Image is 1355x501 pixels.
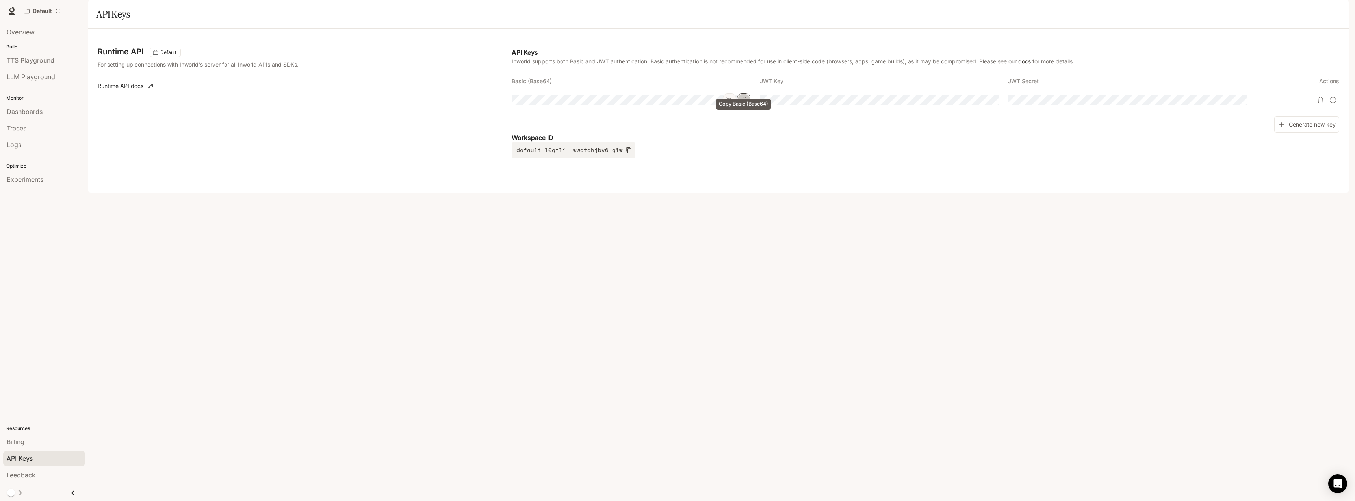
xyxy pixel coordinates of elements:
[33,8,52,15] p: Default
[1008,72,1256,91] th: JWT Secret
[512,57,1339,65] p: Inworld supports both Basic and JWT authentication. Basic authentication is not recommended for u...
[512,48,1339,57] p: API Keys
[716,99,771,110] div: Copy Basic (Base64)
[157,49,180,56] span: Default
[760,72,1008,91] th: JWT Key
[20,3,64,19] button: Open workspace menu
[95,78,156,94] a: Runtime API docs
[512,142,635,158] button: default-l0qtli__wwgtqhjbv6_g1w
[737,93,750,107] button: Copy Basic (Base64)
[150,48,181,57] div: These keys will apply to your current workspace only
[1257,72,1339,91] th: Actions
[96,6,130,22] h1: API Keys
[512,72,760,91] th: Basic (Base64)
[98,48,143,56] h3: Runtime API
[1274,116,1339,133] button: Generate new key
[1328,474,1347,493] div: Open Intercom Messenger
[1314,94,1327,106] button: Delete API key
[512,133,1339,142] p: Workspace ID
[1018,58,1031,65] a: docs
[98,60,403,69] p: For setting up connections with Inworld's server for all Inworld APIs and SDKs.
[1327,94,1339,106] button: Suspend API key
